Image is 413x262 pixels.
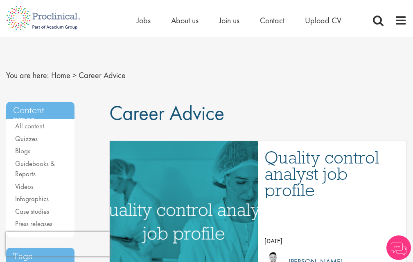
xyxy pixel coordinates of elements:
a: Quizzes [15,134,38,143]
span: You are here: [6,70,49,81]
a: Guidebooks & Reports [15,159,55,179]
a: Contact [260,15,284,26]
a: Jobs [137,15,151,26]
a: Videos [15,182,34,191]
a: All content [15,121,44,130]
span: > [72,70,77,81]
a: Upload CV [305,15,341,26]
h3: Content types [6,102,74,119]
a: About us [171,15,199,26]
a: Quality control analyst job profile [264,149,398,198]
a: Case studies [15,207,49,216]
span: Career Advice [79,70,126,81]
a: Infographics [15,194,49,203]
a: Press releases [15,219,52,228]
a: Blogs [15,146,30,155]
p: [DATE] [264,235,398,247]
a: breadcrumb link [51,70,70,81]
span: Career Advice [109,100,224,126]
img: Chatbot [386,235,411,260]
a: Join us [219,15,239,26]
iframe: reCAPTCHA [6,232,111,256]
